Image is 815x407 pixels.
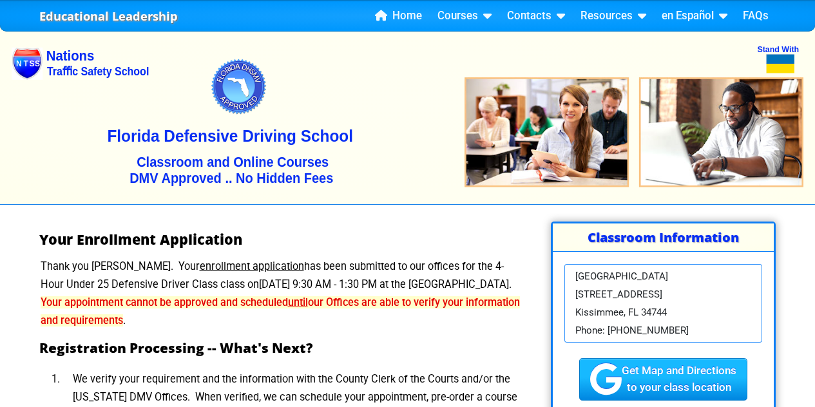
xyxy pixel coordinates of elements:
[575,267,668,285] span: [GEOGRAPHIC_DATA]
[575,303,667,321] span: Kissimmee, FL 34744
[738,6,774,26] a: FAQs
[370,6,427,26] a: Home
[502,6,570,26] a: Contacts
[39,6,178,27] a: Educational Leadership
[575,285,662,303] span: [STREET_ADDRESS]
[288,296,308,308] u: until
[575,6,651,26] a: Resources
[579,358,747,401] div: Get Map and Directions to your class location
[553,223,774,252] h3: Classroom Information
[657,6,733,26] a: en Español
[41,296,520,327] span: Your appointment cannot be approved and scheduled our Offices are able to verify your information...
[259,278,512,290] span: [DATE] 9:30 AM - 1:30 PM at the [GEOGRAPHIC_DATA].
[575,321,689,339] span: Phone: [PHONE_NUMBER]
[39,258,523,330] p: Thank you [PERSON_NAME]. Your has been submitted to our offices for the 4-Hour Under 25 Defensive...
[200,260,304,272] u: enrollment application
[39,340,523,355] h2: Registration Processing -- What's Next?
[39,232,523,247] h1: Your Enrollment Application
[432,6,497,26] a: Courses
[12,23,803,204] img: Nations Traffic School - Your DMV Approved Florida Traffic School
[579,372,747,384] a: Get Map and Directionsto your class location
